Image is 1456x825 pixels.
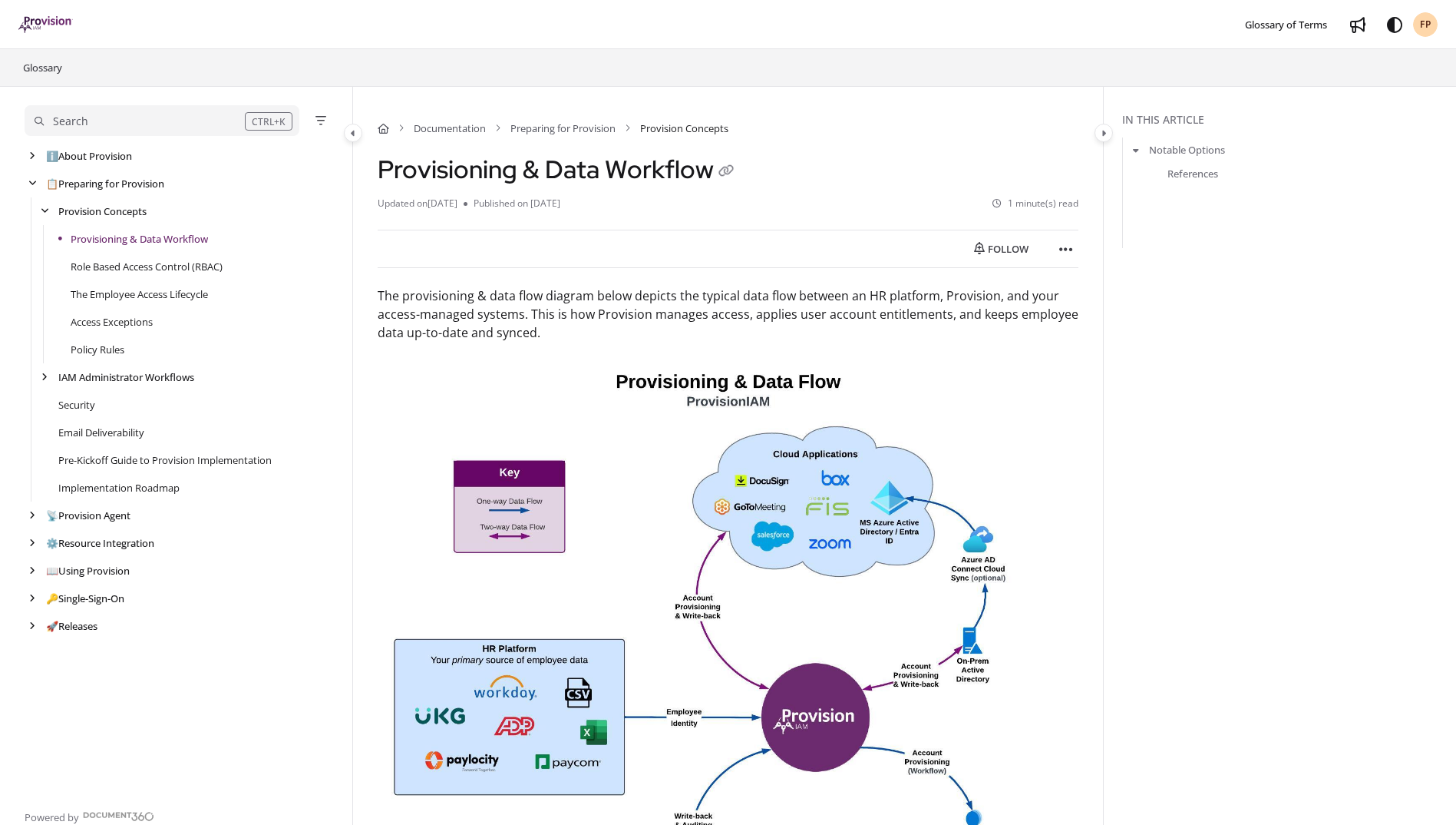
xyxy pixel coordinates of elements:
[1122,111,1450,128] div: In this article
[378,197,464,211] li: Updated on [DATE]
[46,149,58,163] span: ℹ️
[18,16,73,34] a: Project logo
[378,287,1078,342] p: The provisioning & data flow diagram below depicts the typical data flow between an HR platform, ...
[1167,166,1218,181] a: References
[1382,12,1407,37] button: Theme options
[25,149,40,164] div: arrow
[1129,141,1143,158] button: arrow
[58,204,147,219] a: Provision Concepts
[312,111,330,130] button: Filter
[414,121,486,136] a: Documentation
[46,591,124,606] a: Single-Sign-On
[245,112,292,131] div: CTRL+K
[71,287,208,302] a: The Employee Access Lifecycle
[1094,124,1113,142] button: Category toggle
[58,452,272,468] a: Pre-Kickoff Guide to Provision Implementation
[25,536,40,551] div: arrow
[18,16,73,33] img: brand logo
[46,564,58,578] span: 📖
[464,197,560,211] li: Published on [DATE]
[46,148,132,164] a: About Provision
[71,231,208,247] a: Provisioning & Data Workflow
[46,177,58,191] span: 📋
[25,619,40,634] div: arrow
[25,564,40,578] div: arrow
[992,197,1078,211] li: 1 minute(s) read
[640,121,728,136] span: Provision Concepts
[46,509,58,522] span: 📡
[58,369,194,385] a: IAM Administrator Workflows
[46,508,130,523] a: Provision Agent
[58,397,95,412] a: Security
[37,204,52,219] div: arrow
[25,105,299,136] button: Search
[1413,12,1438,37] button: FP
[83,812,154,821] img: Document360
[25,509,40,523] div: arrow
[25,591,40,606] div: arrow
[46,535,154,551] a: Resource Integration
[58,480,180,495] a: Implementation Roadmap
[71,342,124,357] a: Policy Rules
[25,810,79,825] span: Powered by
[46,176,164,191] a: Preparing for Provision
[510,121,616,136] a: Preparing for Provision
[58,425,144,440] a: Email Deliverability
[25,177,40,191] div: arrow
[21,58,64,77] a: Glossary
[1345,12,1370,37] a: Whats new
[961,237,1042,261] button: Follow
[71,314,153,330] a: Access Exceptions
[37,370,52,385] div: arrow
[71,259,223,274] a: Role Based Access Control (RBAC)
[1245,18,1327,31] span: Glossary of Terms
[46,591,58,605] span: 🔑
[1420,18,1431,32] span: FP
[714,160,738,184] button: Copy link of Provisioning & Data Workflow
[378,154,738,184] h1: Provisioning & Data Workflow
[53,113,88,130] div: Search
[25,807,154,825] a: Powered by Document360 - opens in a new tab
[1149,142,1225,157] a: Notable Options
[344,124,362,142] button: Category toggle
[378,121,389,136] a: Home
[46,619,58,633] span: 🚀
[1054,237,1078,261] button: Article more options
[46,618,97,634] a: Releases
[46,563,130,578] a: Using Provision
[46,536,58,550] span: ⚙️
